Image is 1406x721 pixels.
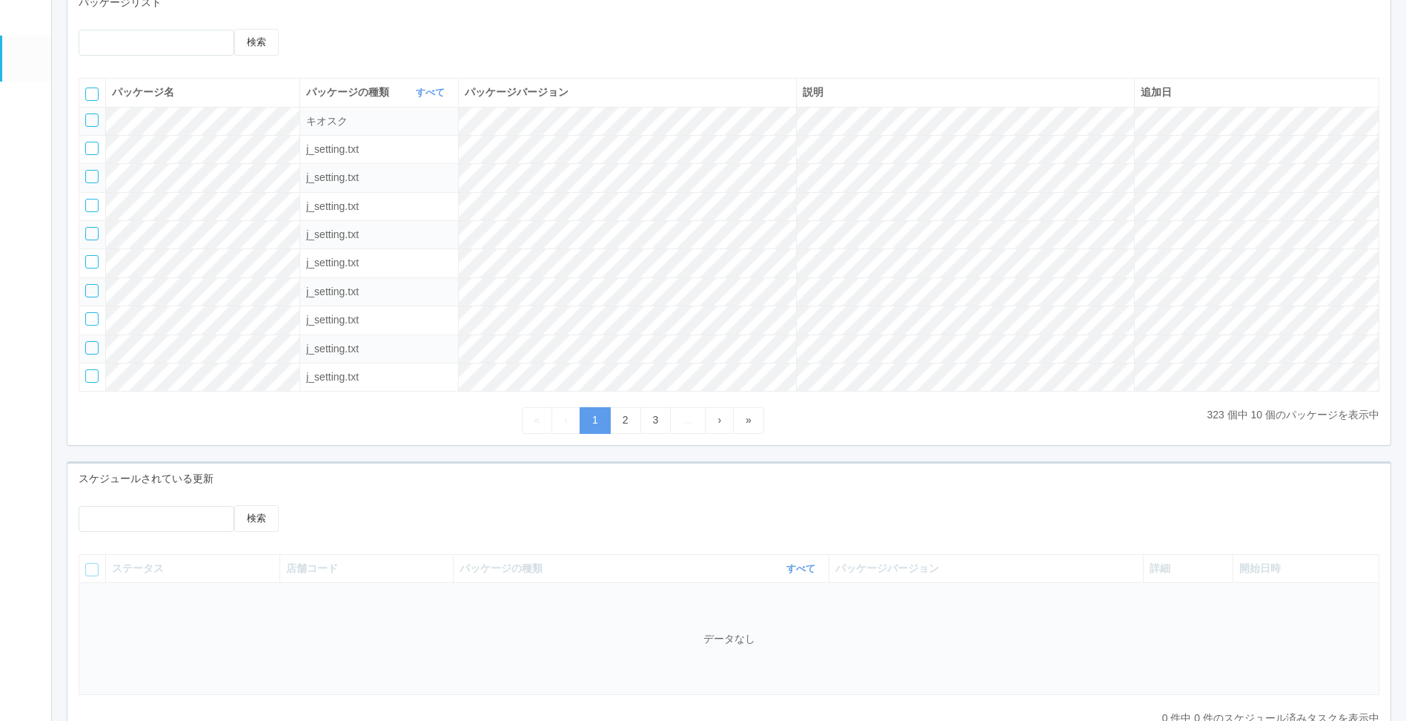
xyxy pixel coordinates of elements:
button: 検索 [234,505,279,532]
span: パッケージバージョン [835,562,939,574]
span: Next [717,414,721,426]
a: 2 [610,407,641,433]
span: パッケージの種類 [460,561,546,576]
span: 開始日時 [1239,562,1281,574]
div: 店舗コード [286,561,448,576]
a: アラート設定 [2,172,51,217]
a: パッケージ [2,36,51,81]
div: ksdpackage.tablefilter.jsetting [306,199,452,214]
button: 検索 [234,29,279,56]
div: ksdpackage.tablefilter.jsetting [306,369,452,385]
div: ksdpackage.tablefilter.jsetting [306,284,452,300]
span: パッケージの種類 [306,85,393,100]
p: 323 個中 10 個のパッケージを表示中 [1207,407,1379,423]
a: クライアントリンク [2,127,51,172]
div: ksdpackage.tablefilter.jsetting [306,142,452,157]
div: 詳細 [1150,561,1227,576]
span: パッケージ名 [112,86,174,98]
a: コンテンツプリント [2,218,51,263]
a: Next [705,407,734,433]
button: すべて [783,562,823,576]
div: ksdpackage.tablefilter.jsetting [306,341,452,357]
span: Last [746,414,752,426]
div: ksdpackage.tablefilter.jsetting [306,255,452,271]
div: ksdpackage.tablefilter.jsetting [306,312,452,328]
span: ステータス [112,562,164,574]
span: パッケージバージョン [465,86,568,98]
div: ksdpackage.tablefilter.jsetting [306,227,452,243]
div: ksdpackage.tablefilter.kiosk [306,113,452,129]
a: Last [733,407,764,433]
a: すべて [786,563,819,574]
a: ドキュメントを管理 [2,263,51,309]
div: ksdpackage.tablefilter.jsetting [306,170,452,185]
a: 1 [580,407,611,433]
a: メンテナンス通知 [2,82,51,127]
a: すべて [416,87,448,98]
button: すべて [412,85,452,100]
span: 追加日 [1141,86,1172,98]
td: データなし [79,583,1379,695]
a: 3 [640,407,672,433]
div: スケジュールされている更新 [67,464,1390,494]
div: 説明 [803,85,1128,100]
